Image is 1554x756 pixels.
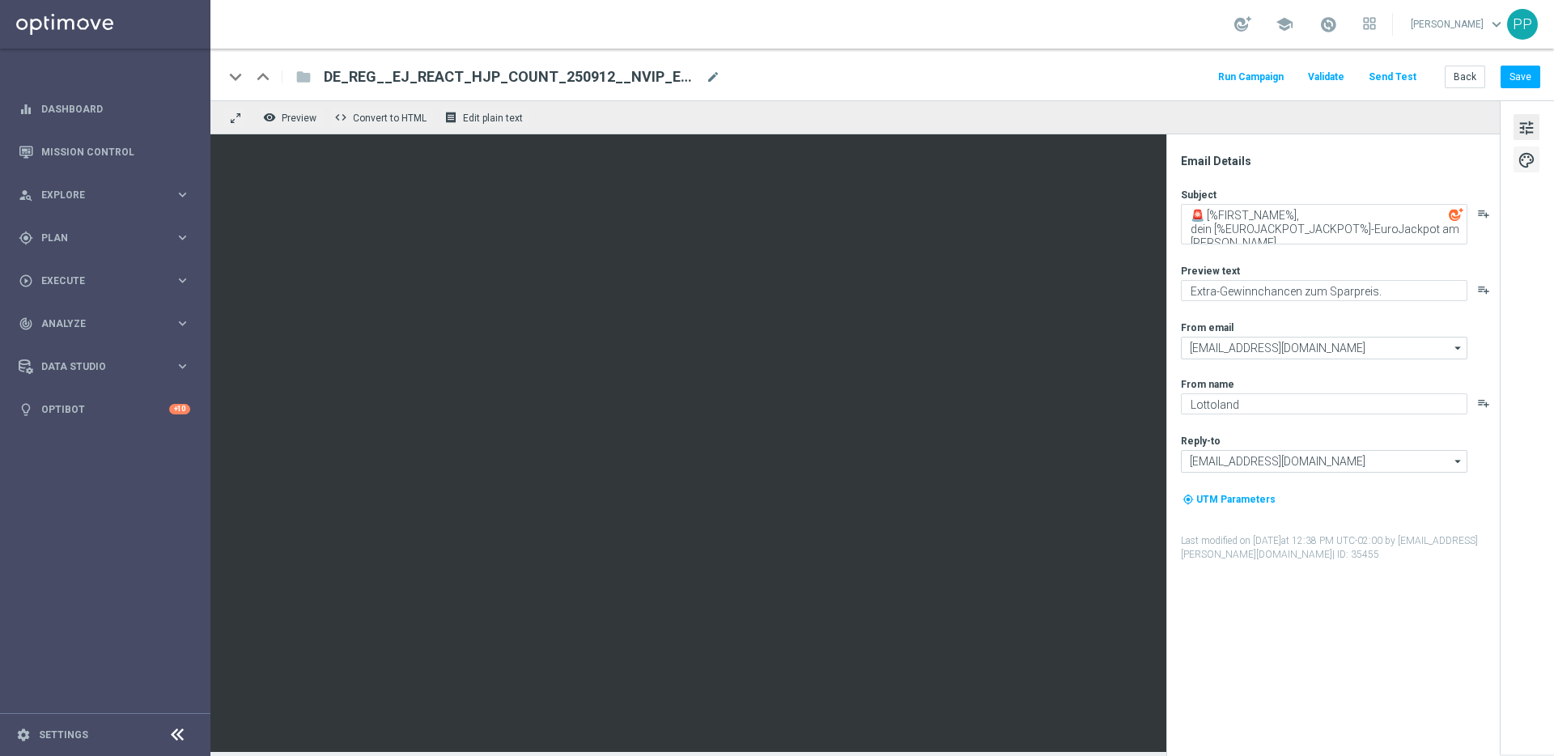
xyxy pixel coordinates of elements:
[1196,494,1276,505] span: UTM Parameters
[18,231,191,244] button: gps_fixed Plan keyboard_arrow_right
[1477,397,1490,410] button: playlist_add
[169,404,190,414] div: +10
[175,273,190,288] i: keyboard_arrow_right
[440,107,530,128] button: receipt Edit plain text
[41,87,190,130] a: Dashboard
[706,70,720,84] span: mode_edit
[1181,534,1498,562] label: Last modified on [DATE] at 12:38 PM UTC-02:00 by [EMAIL_ADDRESS][PERSON_NAME][DOMAIN_NAME]
[1450,451,1467,472] i: arrow_drop_down
[41,190,175,200] span: Explore
[175,316,190,331] i: keyboard_arrow_right
[19,388,190,431] div: Optibot
[175,187,190,202] i: keyboard_arrow_right
[18,103,191,116] button: equalizer Dashboard
[1181,265,1240,278] label: Preview text
[1514,114,1539,140] button: tune
[1450,338,1467,359] i: arrow_drop_down
[19,188,33,202] i: person_search
[19,231,33,245] i: gps_fixed
[353,113,427,124] span: Convert to HTML
[444,111,457,124] i: receipt
[41,233,175,243] span: Plan
[1488,15,1505,33] span: keyboard_arrow_down
[259,107,324,128] button: remove_red_eye Preview
[1181,154,1498,168] div: Email Details
[1216,66,1286,88] button: Run Campaign
[1477,283,1490,296] button: playlist_add
[41,362,175,372] span: Data Studio
[1507,9,1538,40] div: PP
[1518,150,1535,171] span: palette
[19,402,33,417] i: lightbulb
[330,107,434,128] button: code Convert to HTML
[175,359,190,374] i: keyboard_arrow_right
[1332,549,1379,560] span: | ID: 35455
[16,728,31,742] i: settings
[1445,66,1485,88] button: Back
[39,730,88,740] a: Settings
[18,403,191,416] button: lightbulb Optibot +10
[1181,337,1467,359] input: Select
[1308,71,1344,83] span: Validate
[41,130,190,173] a: Mission Control
[1276,15,1293,33] span: school
[324,67,699,87] span: DE_REG__EJ_REACT_HJP_COUNT_250912__NVIP_EMA_TAC_LT
[334,111,347,124] span: code
[1366,66,1419,88] button: Send Test
[1449,207,1463,222] img: optiGenie.svg
[1181,378,1234,391] label: From name
[1182,494,1194,505] i: my_location
[1181,321,1233,334] label: From email
[18,360,191,373] button: Data Studio keyboard_arrow_right
[463,113,523,124] span: Edit plain text
[1409,12,1507,36] a: [PERSON_NAME]keyboard_arrow_down
[41,319,175,329] span: Analyze
[1181,491,1277,508] button: my_location UTM Parameters
[282,113,316,124] span: Preview
[19,316,175,331] div: Analyze
[1181,435,1221,448] label: Reply-to
[1501,66,1540,88] button: Save
[19,102,33,117] i: equalizer
[18,189,191,202] button: person_search Explore keyboard_arrow_right
[263,111,276,124] i: remove_red_eye
[1306,66,1347,88] button: Validate
[19,316,33,331] i: track_changes
[41,388,169,431] a: Optibot
[19,130,190,173] div: Mission Control
[18,146,191,159] button: Mission Control
[18,274,191,287] button: play_circle_outline Execute keyboard_arrow_right
[1514,147,1539,172] button: palette
[19,188,175,202] div: Explore
[19,231,175,245] div: Plan
[1518,117,1535,138] span: tune
[19,274,33,288] i: play_circle_outline
[175,230,190,245] i: keyboard_arrow_right
[19,274,175,288] div: Execute
[1181,450,1467,473] input: Select
[41,276,175,286] span: Execute
[1477,207,1490,220] button: playlist_add
[19,87,190,130] div: Dashboard
[18,317,191,330] button: track_changes Analyze keyboard_arrow_right
[19,359,175,374] div: Data Studio
[1181,189,1216,202] label: Subject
